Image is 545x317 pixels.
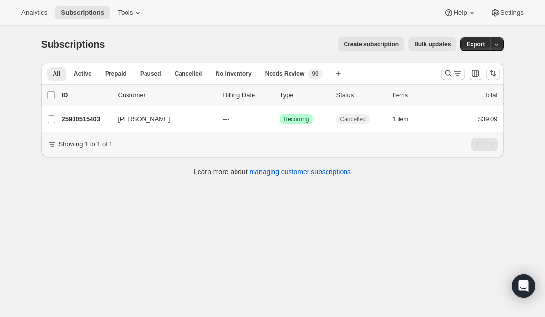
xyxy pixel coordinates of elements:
[408,37,456,51] button: Bulk updates
[62,90,498,100] div: IDCustomerBilling DateTypeStatusItemsTotal
[105,70,127,78] span: Prepaid
[21,9,47,17] span: Analytics
[340,115,366,123] span: Cancelled
[118,90,216,100] p: Customer
[471,138,498,151] nav: Pagination
[512,274,535,298] div: Open Intercom Messenger
[438,6,482,19] button: Help
[216,70,251,78] span: No inventory
[454,9,467,17] span: Help
[393,115,409,123] span: 1 item
[330,67,346,81] button: Create new view
[62,114,110,124] p: 25900515403
[194,167,351,176] p: Learn more about
[338,37,404,51] button: Create subscription
[265,70,305,78] span: Needs Review
[175,70,202,78] span: Cancelled
[344,40,399,48] span: Create subscription
[500,9,524,17] span: Settings
[74,70,91,78] span: Active
[478,115,498,123] span: $39.09
[62,90,110,100] p: ID
[112,6,148,19] button: Tools
[118,9,133,17] span: Tools
[336,90,385,100] p: Status
[62,112,498,126] div: 25900515403[PERSON_NAME]---SuccessRecurringCancelled1 item$39.09
[441,67,465,80] button: Search and filter results
[466,40,485,48] span: Export
[484,90,497,100] p: Total
[118,114,170,124] span: [PERSON_NAME]
[280,90,328,100] div: Type
[485,6,529,19] button: Settings
[486,67,500,80] button: Sort the results
[393,112,419,126] button: 1 item
[469,67,482,80] button: Customize table column order and visibility
[223,90,272,100] p: Billing Date
[249,168,351,176] a: managing customer subscriptions
[41,39,105,50] span: Subscriptions
[223,115,230,123] span: ---
[53,70,60,78] span: All
[460,37,490,51] button: Export
[112,111,210,127] button: [PERSON_NAME]
[61,9,104,17] span: Subscriptions
[312,70,318,78] span: 90
[414,40,451,48] span: Bulk updates
[55,6,110,19] button: Subscriptions
[393,90,441,100] div: Items
[284,115,309,123] span: Recurring
[16,6,53,19] button: Analytics
[140,70,161,78] span: Paused
[59,140,113,149] p: Showing 1 to 1 of 1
